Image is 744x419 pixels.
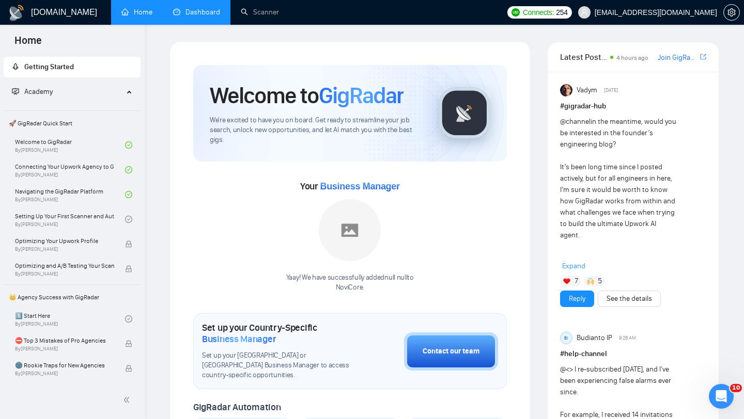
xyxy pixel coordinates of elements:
span: lock [125,240,132,248]
a: searchScanner [241,8,279,17]
h1: # help-channel [560,348,706,360]
span: We're excited to have you on board. Get ready to streamline your job search, unlock new opportuni... [210,116,422,145]
span: rocket [12,63,19,70]
span: check-circle [125,216,132,223]
span: Optimizing Your Upwork Profile [15,236,114,246]
span: 👑 Agency Success with GigRadar [5,287,139,308]
span: Getting Started [24,62,74,71]
span: By [PERSON_NAME] [15,271,114,277]
button: setting [723,4,740,21]
a: See the details [607,293,652,304]
img: Vadym [560,84,572,96]
span: check-circle [125,166,132,173]
img: ❤️ [563,278,570,285]
img: upwork-logo.png [512,8,520,17]
h1: Welcome to [210,82,404,109]
a: homeHome [121,8,152,17]
span: Connects: [523,7,554,18]
span: check-circle [125,191,132,198]
a: Join GigRadar Slack Community [658,52,698,63]
button: Reply [560,291,594,307]
span: double-left [123,395,133,405]
a: Welcome to GigRadarBy[PERSON_NAME] [15,134,125,156]
button: Contact our team [404,332,498,370]
a: Setting Up Your First Scanner and Auto-BidderBy[PERSON_NAME] [15,208,125,231]
span: By [PERSON_NAME] [15,346,114,352]
span: Expand [562,262,585,270]
div: Yaay! We have successfully added null null to [286,273,414,293]
span: check-circle [125,315,132,323]
a: export [700,52,706,62]
span: [DATE] [604,86,618,95]
span: 10 [730,384,742,392]
div: BI [561,332,572,344]
span: 9:26 AM [619,333,636,343]
a: 1️⃣ Start HereBy[PERSON_NAME] [15,308,125,330]
span: @channel [560,117,591,126]
span: Set up your [GEOGRAPHIC_DATA] or [GEOGRAPHIC_DATA] Business Manager to access country-specific op... [202,351,352,380]
span: ⛔ Top 3 Mistakes of Pro Agencies [15,335,114,346]
span: Business Manager [202,333,276,345]
img: placeholder.png [319,199,381,261]
span: Academy [24,87,53,96]
span: Your [300,181,400,192]
span: Budianto IP [577,332,612,344]
div: Contact our team [423,346,479,357]
span: 🌚 Rookie Traps for New Agencies [15,360,114,370]
span: check-circle [125,141,132,149]
img: logo [8,5,25,21]
span: Business Manager [320,181,399,191]
img: 🙌 [587,278,594,285]
span: fund-projection-screen [12,88,19,95]
span: user [581,9,588,16]
span: 4 hours ago [616,54,648,61]
span: 5 [598,276,602,286]
iframe: Intercom live chat [709,384,734,409]
p: NoviCore . [286,283,414,293]
span: Vadym [577,85,597,96]
span: By [PERSON_NAME] [15,246,114,252]
span: Home [6,33,50,55]
img: gigradar-logo.png [439,87,490,139]
span: Latest Posts from the GigRadar Community [560,51,607,63]
a: Navigating the GigRadar PlatformBy[PERSON_NAME] [15,183,125,206]
li: Getting Started [4,57,141,77]
h1: # gigradar-hub [560,101,706,112]
a: Connecting Your Upwork Agency to GigRadarBy[PERSON_NAME] [15,158,125,181]
h1: Set up your Country-Specific [202,322,352,345]
span: 254 [556,7,567,18]
span: 🚀 GigRadar Quick Start [5,113,139,134]
span: By [PERSON_NAME] [15,370,114,377]
span: GigRadar Automation [193,401,281,413]
span: 7 [575,276,578,286]
span: GigRadar [319,82,404,109]
a: dashboardDashboard [173,8,220,17]
a: setting [723,8,740,17]
span: lock [125,265,132,272]
a: Reply [569,293,585,304]
span: lock [125,365,132,372]
span: lock [125,340,132,347]
span: export [700,53,706,61]
span: Optimizing and A/B Testing Your Scanner for Better Results [15,261,114,271]
span: Academy [12,87,53,96]
button: See the details [598,291,661,307]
